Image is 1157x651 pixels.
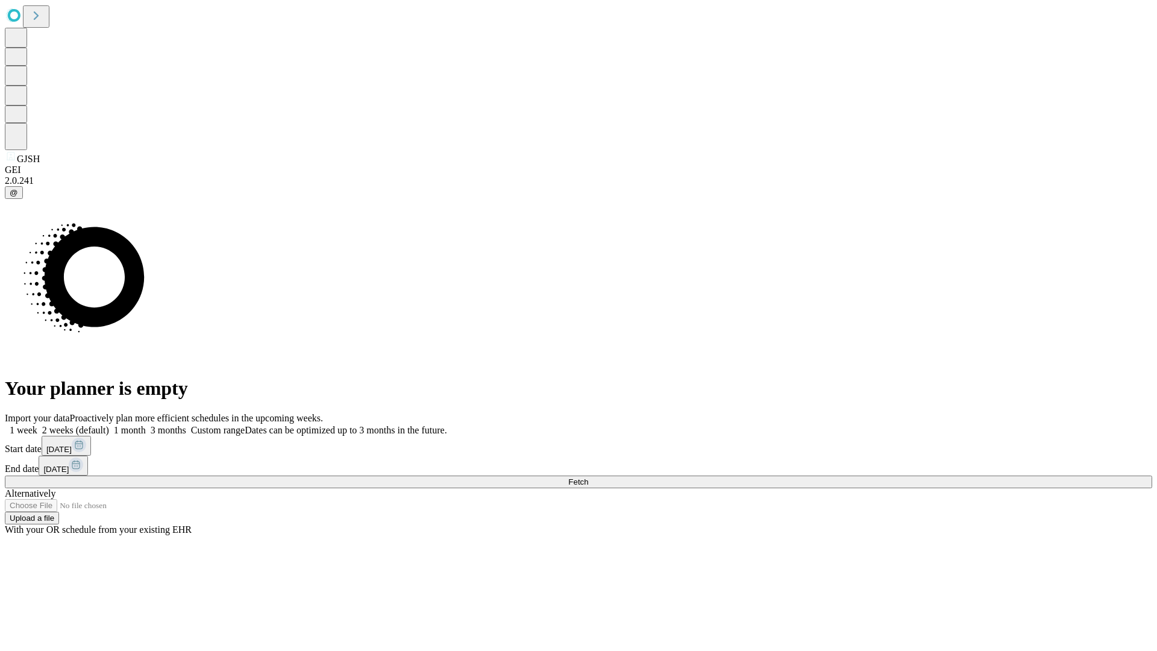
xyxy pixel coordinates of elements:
div: GEI [5,165,1152,175]
span: Fetch [568,477,588,486]
span: [DATE] [43,465,69,474]
span: With your OR schedule from your existing EHR [5,524,192,535]
span: [DATE] [46,445,72,454]
div: Start date [5,436,1152,456]
span: GJSH [17,154,40,164]
div: 2.0.241 [5,175,1152,186]
span: 1 month [114,425,146,435]
div: End date [5,456,1152,476]
span: Proactively plan more efficient schedules in the upcoming weeks. [70,413,323,423]
span: Dates can be optimized up to 3 months in the future. [245,425,447,435]
span: @ [10,188,18,197]
button: Upload a file [5,512,59,524]
span: 1 week [10,425,37,435]
h1: Your planner is empty [5,377,1152,400]
button: @ [5,186,23,199]
span: Custom range [191,425,245,435]
span: 3 months [151,425,186,435]
button: [DATE] [39,456,88,476]
span: Import your data [5,413,70,423]
button: Fetch [5,476,1152,488]
span: 2 weeks (default) [42,425,109,435]
button: [DATE] [42,436,91,456]
span: Alternatively [5,488,55,498]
